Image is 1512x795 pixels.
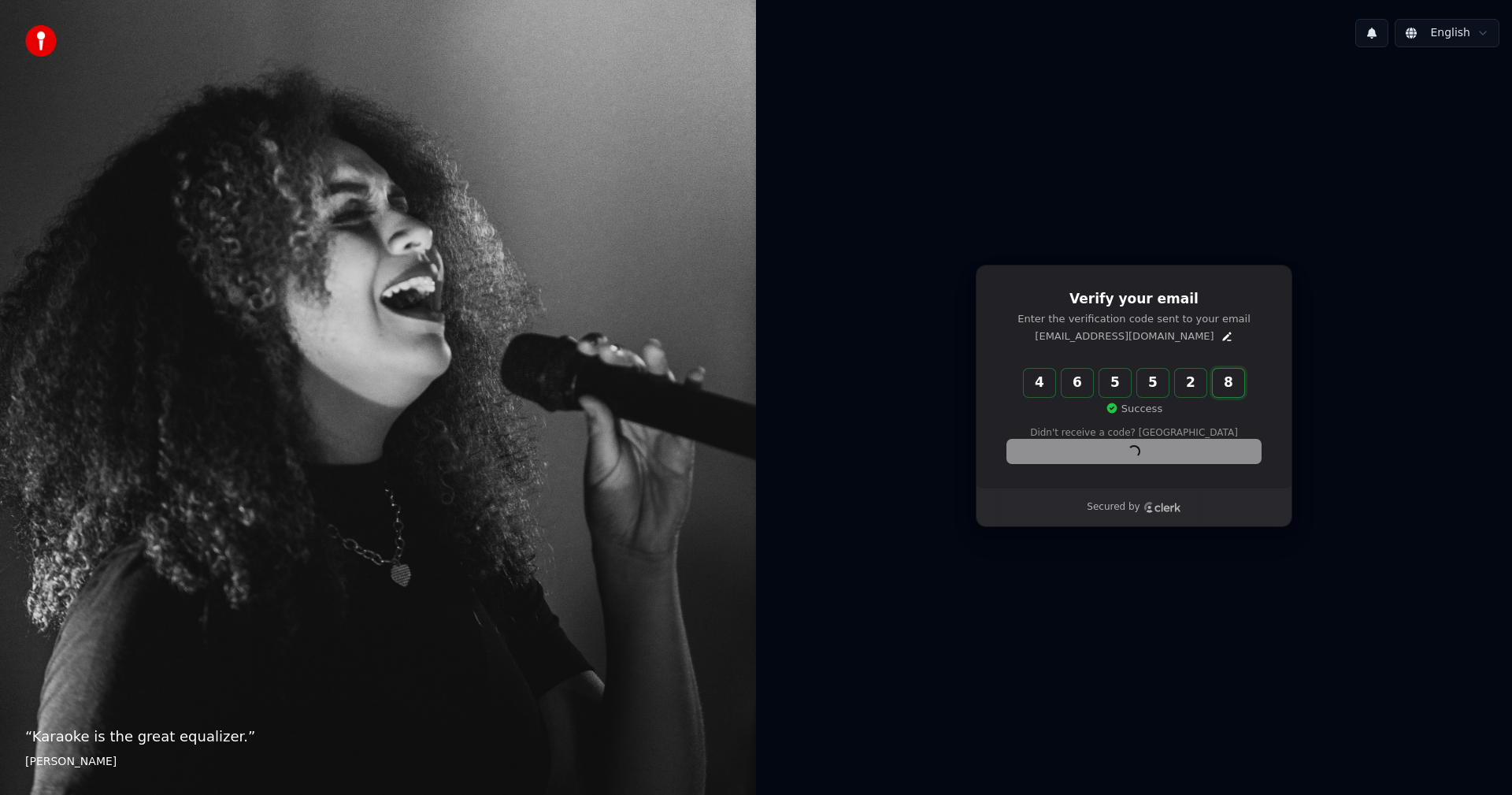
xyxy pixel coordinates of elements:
[25,726,731,748] p: “ Karaoke is the great equalizer. ”
[1106,402,1162,416] p: Success
[1221,330,1233,343] button: Edit
[1143,502,1181,513] a: Clerk logo
[1035,329,1214,344] p: [EMAIL_ADDRESS][DOMAIN_NAME]
[25,25,57,57] img: youka
[1087,501,1140,514] p: Secured by
[1024,369,1276,397] input: Enter verification code
[25,754,731,770] footer: [PERSON_NAME]
[1007,312,1261,326] p: Enter the verification code sent to your email
[1007,290,1261,309] h1: Verify your email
